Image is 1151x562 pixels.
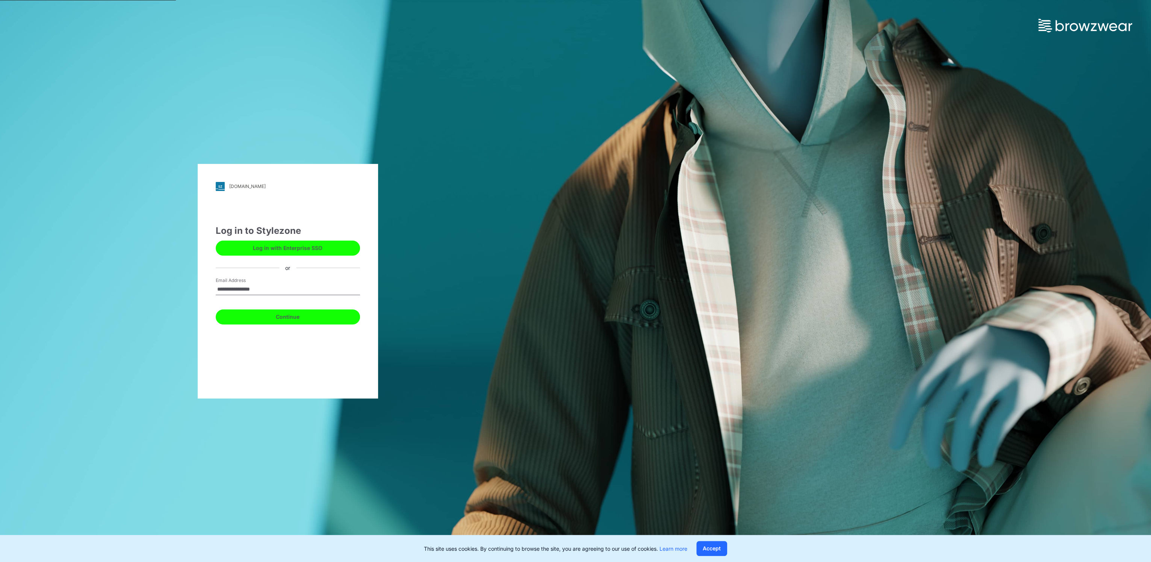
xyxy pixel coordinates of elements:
[229,183,266,189] div: [DOMAIN_NAME]
[279,264,296,272] div: or
[216,277,268,284] label: Email Address
[1038,19,1132,32] img: browzwear-logo.73288ffb.svg
[216,224,360,238] div: Log in to Stylezone
[216,182,360,191] a: [DOMAIN_NAME]
[659,545,687,552] a: Learn more
[216,241,360,256] button: Log in with Enterprise SSO
[216,309,360,324] button: Continue
[696,541,727,556] button: Accept
[424,545,687,553] p: This site uses cookies. By continuing to browse the site, you are agreeing to our use of cookies.
[216,182,225,191] img: svg+xml;base64,PHN2ZyB3aWR0aD0iMjgiIGhlaWdodD0iMjgiIHZpZXdCb3g9IjAgMCAyOCAyOCIgZmlsbD0ibm9uZSIgeG...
